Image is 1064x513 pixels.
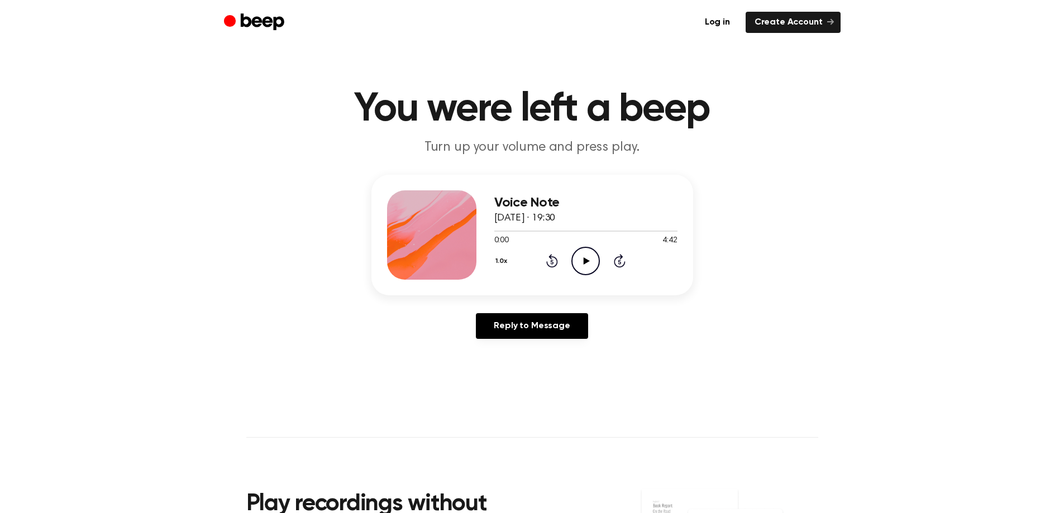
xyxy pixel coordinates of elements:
a: Log in [696,12,739,33]
span: 4:42 [662,235,677,247]
p: Turn up your volume and press play. [318,138,747,157]
h3: Voice Note [494,195,677,210]
button: 1.0x [494,252,512,271]
a: Reply to Message [476,313,588,339]
a: Create Account [746,12,841,33]
a: Beep [224,12,287,33]
h1: You were left a beep [246,89,818,130]
span: [DATE] · 19:30 [494,213,556,223]
span: 0:00 [494,235,509,247]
